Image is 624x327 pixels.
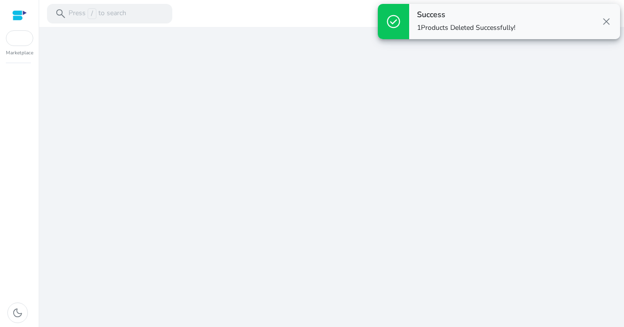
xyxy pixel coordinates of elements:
[417,10,515,20] h4: Success
[417,23,421,32] span: 1
[417,23,515,33] p: Products Deleted Successfully!
[386,14,401,29] span: check_circle
[88,8,96,19] span: /
[12,307,23,319] span: dark_mode
[55,8,67,20] span: search
[601,16,612,27] span: close
[69,8,126,19] p: Press to search
[6,49,33,57] p: Marketplace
